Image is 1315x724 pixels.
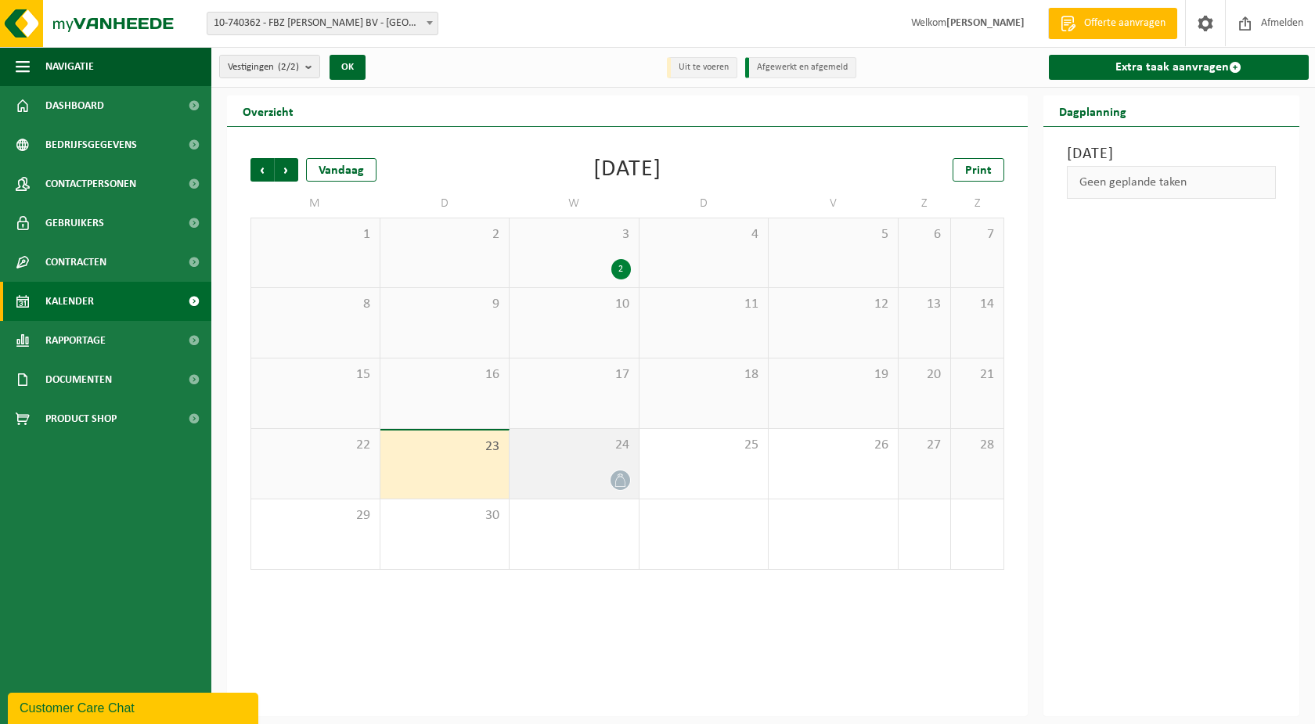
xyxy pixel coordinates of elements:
[388,226,502,243] span: 2
[207,12,438,35] span: 10-740362 - FBZ BARTHOLOMEUS BV - TORHOUT
[1067,166,1277,199] div: Geen geplande taken
[388,507,502,524] span: 30
[776,366,890,384] span: 19
[380,189,510,218] td: D
[207,13,438,34] span: 10-740362 - FBZ BARTHOLOMEUS BV - TORHOUT
[647,366,761,384] span: 18
[639,189,769,218] td: D
[45,86,104,125] span: Dashboard
[275,158,298,182] span: Volgende
[517,226,631,243] span: 3
[45,282,94,321] span: Kalender
[769,189,899,218] td: V
[45,399,117,438] span: Product Shop
[388,296,502,313] span: 9
[776,226,890,243] span: 5
[517,296,631,313] span: 10
[259,366,372,384] span: 15
[45,204,104,243] span: Gebruikers
[388,366,502,384] span: 16
[45,125,137,164] span: Bedrijfsgegevens
[259,507,372,524] span: 29
[250,158,274,182] span: Vorige
[45,47,94,86] span: Navigatie
[259,437,372,454] span: 22
[647,296,761,313] span: 11
[45,164,136,204] span: Contactpersonen
[965,164,992,177] span: Print
[953,158,1004,182] a: Print
[959,226,995,243] span: 7
[1049,55,1310,80] a: Extra taak aanvragen
[906,366,942,384] span: 20
[647,437,761,454] span: 25
[259,296,372,313] span: 8
[259,226,372,243] span: 1
[959,296,995,313] span: 14
[8,690,261,724] iframe: chat widget
[45,360,112,399] span: Documenten
[1067,142,1277,166] h3: [DATE]
[906,226,942,243] span: 6
[227,95,309,126] h2: Overzicht
[306,158,376,182] div: Vandaag
[667,57,737,78] li: Uit te voeren
[1080,16,1169,31] span: Offerte aanvragen
[219,55,320,78] button: Vestigingen(2/2)
[906,296,942,313] span: 13
[510,189,639,218] td: W
[517,366,631,384] span: 17
[959,366,995,384] span: 21
[1048,8,1177,39] a: Offerte aanvragen
[278,62,299,72] count: (2/2)
[45,243,106,282] span: Contracten
[906,437,942,454] span: 27
[951,189,1003,218] td: Z
[776,437,890,454] span: 26
[228,56,299,79] span: Vestigingen
[330,55,366,80] button: OK
[388,438,502,456] span: 23
[45,321,106,360] span: Rapportage
[647,226,761,243] span: 4
[593,158,661,182] div: [DATE]
[899,189,951,218] td: Z
[250,189,380,218] td: M
[517,437,631,454] span: 24
[1043,95,1142,126] h2: Dagplanning
[611,259,631,279] div: 2
[776,296,890,313] span: 12
[745,57,856,78] li: Afgewerkt en afgemeld
[959,437,995,454] span: 28
[946,17,1025,29] strong: [PERSON_NAME]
